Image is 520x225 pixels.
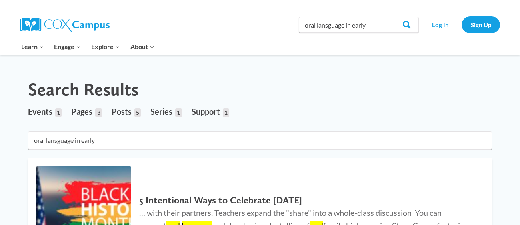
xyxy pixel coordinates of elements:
[112,107,132,116] span: Posts
[20,18,110,32] img: Cox Campus
[423,16,458,33] a: Log In
[139,195,476,206] h2: 5 Intentional Ways to Celebrate [DATE]
[54,41,81,52] span: Engage
[134,108,141,117] span: 5
[95,108,102,117] span: 3
[175,108,182,117] span: 1
[130,41,154,52] span: About
[299,17,419,33] input: Search Cox Campus
[112,100,141,123] a: Posts5
[71,107,92,116] span: Pages
[71,100,102,123] a: Pages3
[91,41,120,52] span: Explore
[462,16,500,33] a: Sign Up
[28,131,492,150] input: Search for...
[192,100,229,123] a: Support1
[28,79,138,100] h1: Search Results
[16,38,159,55] nav: Primary Navigation
[150,100,182,123] a: Series1
[192,107,220,116] span: Support
[150,107,172,116] span: Series
[55,108,62,117] span: 1
[28,107,52,116] span: Events
[423,16,500,33] nav: Secondary Navigation
[21,41,44,52] span: Learn
[223,108,229,117] span: 1
[28,100,62,123] a: Events1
